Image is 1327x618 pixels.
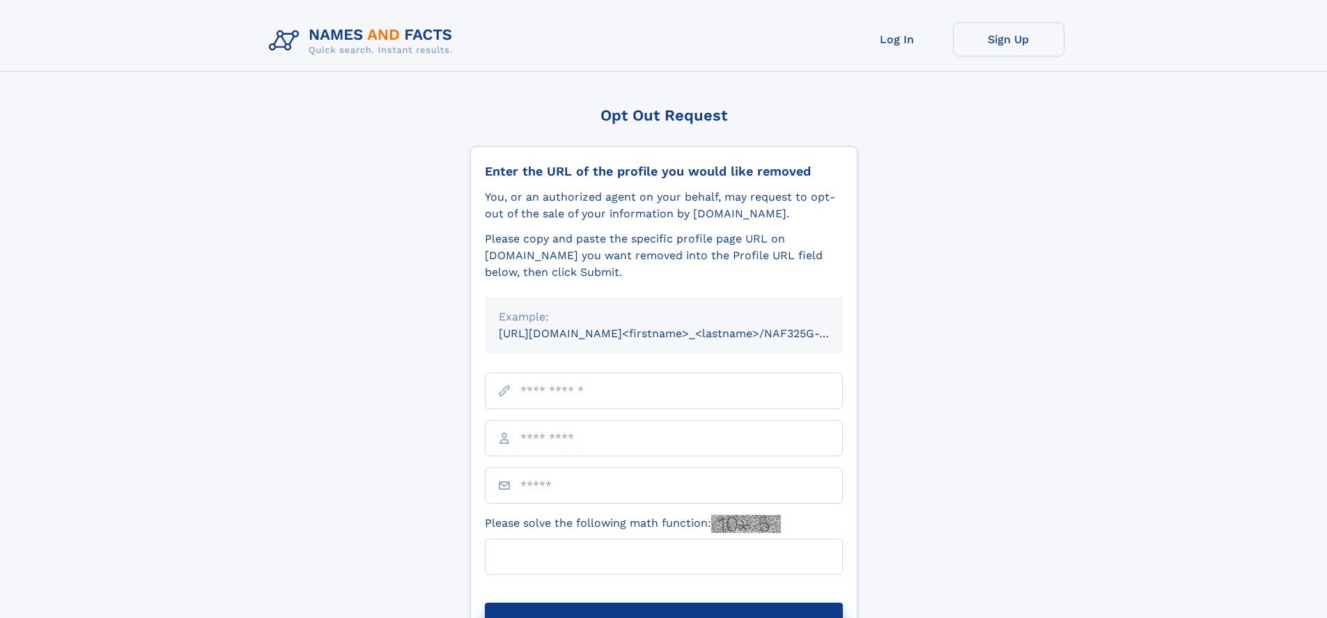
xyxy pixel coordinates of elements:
[499,309,829,325] div: Example:
[263,22,464,60] img: Logo Names and Facts
[841,22,953,56] a: Log In
[953,22,1064,56] a: Sign Up
[485,515,781,533] label: Please solve the following math function:
[485,164,843,179] div: Enter the URL of the profile you would like removed
[485,189,843,222] div: You, or an authorized agent on your behalf, may request to opt-out of the sale of your informatio...
[499,327,869,340] small: [URL][DOMAIN_NAME]<firstname>_<lastname>/NAF325G-xxxxxxxx
[470,107,857,124] div: Opt Out Request
[485,231,843,281] div: Please copy and paste the specific profile page URL on [DOMAIN_NAME] you want removed into the Pr...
